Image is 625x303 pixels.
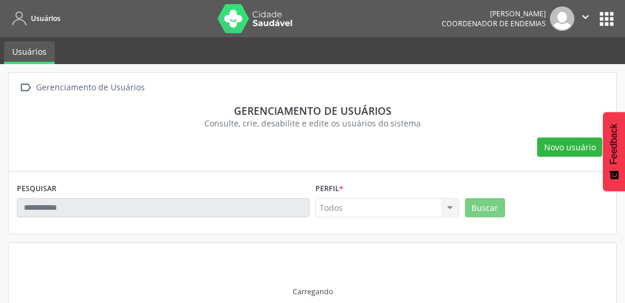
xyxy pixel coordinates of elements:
[8,9,61,28] a: Usuários
[596,9,617,29] button: apps
[465,198,505,218] button: Buscar
[293,287,333,297] div: Carregando
[17,79,147,96] a:  Gerenciamento de Usuários
[4,41,55,64] a: Usuários
[537,138,602,157] button: Novo usuário
[442,19,546,29] span: Coordenador de Endemias
[315,180,343,198] label: Perfil
[442,9,546,19] div: [PERSON_NAME]
[17,79,34,96] i: 
[25,117,600,129] div: Consulte, crie, desabilite e edite os usuários do sistema
[603,112,625,191] button: Feedback - Mostrar pesquisa
[31,13,61,23] span: Usuários
[34,79,147,96] div: Gerenciamento de Usuários
[574,6,596,31] button: 
[550,6,574,31] img: img
[17,180,56,198] label: PESQUISAR
[25,104,600,117] div: Gerenciamento de usuários
[544,141,596,153] span: Novo usuário
[609,124,619,164] span: Feedback
[579,10,592,23] i: 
